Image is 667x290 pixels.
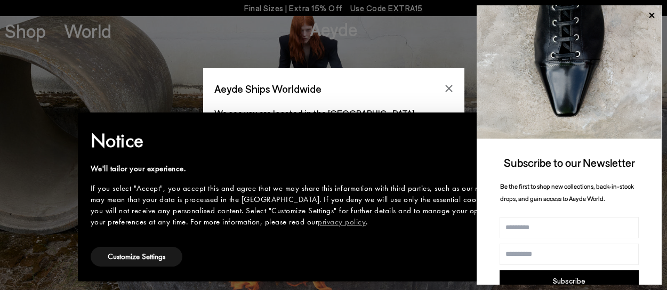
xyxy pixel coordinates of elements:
[500,182,634,202] span: Be the first to shop new collections, back-in-stock drops, and gain access to Aeyde World.
[441,80,457,96] button: Close
[91,163,560,174] div: We'll tailor your experience.
[477,5,662,139] img: ca3f721fb6ff708a270709c41d776025.jpg
[214,79,322,98] span: Aeyde Ships Worldwide
[318,216,366,227] a: privacy policy
[91,127,560,155] h2: Notice
[91,247,182,267] button: Customize Settings
[91,183,560,228] div: If you select "Accept", you accept this and agree that we may share this information with third p...
[504,156,635,169] span: Subscribe to our Newsletter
